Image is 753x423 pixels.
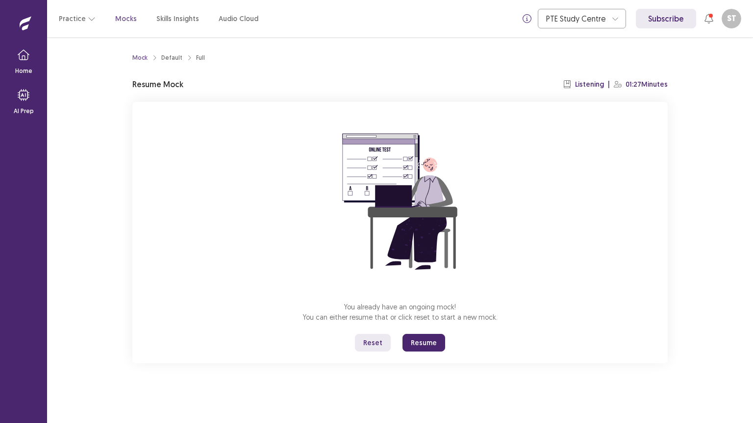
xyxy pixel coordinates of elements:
[575,79,604,90] p: Listening
[303,302,498,322] p: You already have an ongoing mock! You can either resume that or click reset to start a new mock.
[15,67,32,75] p: Home
[132,78,183,90] p: Resume Mock
[156,14,199,24] a: Skills Insights
[132,53,148,62] a: Mock
[518,10,536,27] button: info
[608,79,610,90] p: |
[402,334,445,352] button: Resume
[196,53,205,62] div: Full
[219,14,258,24] a: Audio Cloud
[355,334,391,352] button: Reset
[14,107,34,116] p: AI Prep
[626,79,668,90] p: 01:27 Minutes
[59,10,96,27] button: Practice
[636,9,696,28] a: Subscribe
[722,9,741,28] button: ST
[132,53,205,62] nav: breadcrumb
[161,53,182,62] div: Default
[115,14,137,24] a: Mocks
[312,114,488,290] img: attend-mock
[546,9,607,28] div: PTE Study Centre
